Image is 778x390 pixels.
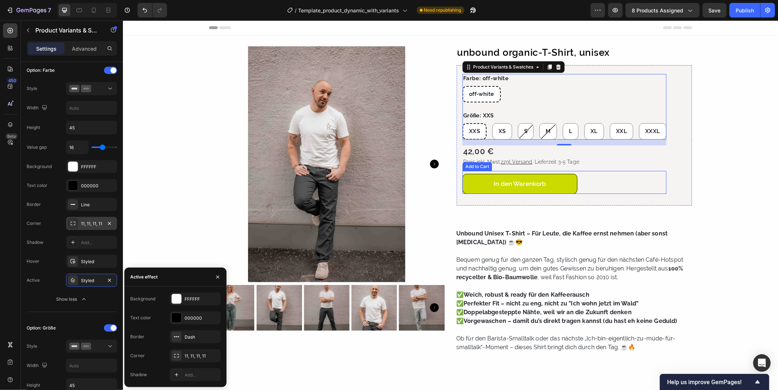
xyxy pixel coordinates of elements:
[341,288,509,295] strong: Doppelabgesteppte Nähte, weil wir an die Zukunft denken
[66,101,117,114] input: Auto
[185,334,219,340] div: Dash
[138,3,167,17] div: Undo/Redo
[333,236,560,260] p: Bequem genug für den ganzen Tag, stylisch genug für den nächsten Café-Hotspot und nachhaltig genu...
[130,315,151,321] div: Text color
[27,144,47,151] div: Value gap
[346,108,357,114] span: XXS
[27,258,39,265] div: Hover
[27,293,117,306] button: Show less
[27,361,49,371] div: Width
[130,274,158,280] div: Active effect
[81,221,102,227] div: 11, 11, 11, 11
[702,3,727,17] button: Save
[27,182,47,189] div: Text color
[81,183,115,189] div: 000000
[276,265,322,310] img: Alois (181cm) trägt Größe L
[307,283,316,292] button: Carousel Next Arrow
[346,70,371,77] span: off-white
[86,265,131,310] img: Claudia trägt Größe XS
[72,45,97,52] p: Advanced
[333,210,545,225] strong: Unbound Unisex T-Shirt – Für Leute, die Kaffee ernst nehmen (aber sonst [MEDICAL_DATA]) ☕😎
[27,325,56,331] div: Option: Größe
[341,297,554,304] strong: Vorgewaschen – damit du’s direkt tragen kannst (du hast eh keine Geduld)
[522,108,537,114] span: XXXL
[371,159,423,168] div: In den Warenkorb
[5,133,18,139] div: Beta
[66,141,88,154] input: Auto
[340,153,454,174] button: In den Warenkorb
[66,121,117,134] input: Auto
[81,239,115,246] div: Add...
[130,334,144,340] div: Border
[446,108,449,114] span: L
[424,7,461,13] span: Need republishing
[133,265,179,310] img: Florian (182cm) trägt Größe L
[333,26,569,39] h1: unbound organic-T-Shirt, unisex
[376,108,383,114] span: XS
[341,280,515,286] strong: Perfekter Fit – nicht zu eng, nicht zu "Ich wohn jetzt im Wald"
[92,283,101,292] button: Carousel Back Arrow
[185,315,219,321] div: 000000
[130,296,155,302] div: Background
[185,372,219,378] div: Add...
[753,354,771,372] div: Open Intercom Messenger
[7,78,18,83] div: 450
[48,6,51,15] p: 7
[736,7,754,14] div: Publish
[123,20,778,390] iframe: Design area
[27,277,40,284] div: Active
[378,139,410,144] a: zzgl Versand
[349,43,412,50] div: Product Variants & Swatches
[632,7,683,14] span: 8 products assigned
[333,297,554,304] p: ✅
[27,343,37,350] div: Style
[333,288,509,295] p: ✅
[307,139,316,148] button: Carousel Next Arrow
[81,258,115,265] div: Styled
[228,265,274,310] img: Florian (182cm) trägt Größe L
[667,379,753,386] span: Help us improve GemPages!
[298,7,399,14] span: Template_product_dynamic_with_variants
[468,108,475,114] span: XL
[333,280,515,286] p: ✅
[340,125,543,137] div: 42,00 €
[709,7,721,13] span: Save
[81,202,115,208] div: Line
[423,108,427,114] span: M
[295,7,297,14] span: /
[27,163,52,170] div: Background
[81,164,115,170] div: FFFFFF
[340,54,386,63] legend: Farbe: off-white
[27,201,41,208] div: Border
[185,353,219,359] div: 11, 11, 11, 11
[66,359,117,372] input: Auto
[81,277,102,284] div: Styled
[401,108,405,114] span: S
[333,315,552,330] p: Ob für den Barista-Smalltalk oder das nächste „Ich-bin-eigentlich-zu-müde-für-smalltalk“-Moment –...
[27,239,43,246] div: Shadow
[27,67,55,74] div: Option: Farbe
[185,296,219,303] div: FFFFFF
[35,26,97,35] p: Product Variants & Swatches
[340,91,372,100] legend: Größe: XXS
[3,3,54,17] button: 7
[36,45,57,52] p: Settings
[27,382,40,389] div: Height
[130,371,147,378] div: Shadow
[27,103,49,113] div: Width
[181,265,227,310] img: Florian (182cm) trägt Größe L
[493,108,504,114] span: XXL
[130,352,145,359] div: Corner
[57,296,88,303] div: Show less
[341,271,467,278] strong: Weich, robust & ready für den Kaffeerausch
[341,143,368,149] div: Add to Cart
[27,124,40,131] div: Height
[729,3,760,17] button: Publish
[626,3,700,17] button: 8 products assigned
[27,85,37,92] div: Style
[340,138,543,145] p: Preis inkl. Mwst. . Lieferzeit 3-5 Tage
[27,220,41,227] div: Corner
[667,378,762,386] button: Show survey - Help us improve GemPages!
